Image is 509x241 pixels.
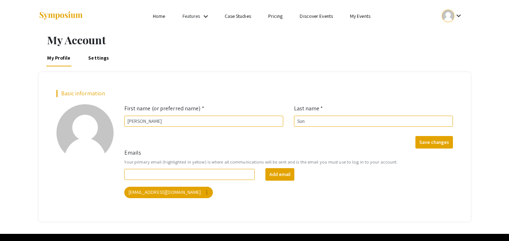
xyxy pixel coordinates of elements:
[153,13,165,19] a: Home
[300,13,333,19] a: Discover Events
[56,90,453,97] h2: Basic information
[47,34,471,46] h1: My Account
[124,185,453,200] mat-chip-list: Your emails
[265,168,294,181] button: Add email
[225,13,251,19] a: Case Studies
[39,11,83,21] img: Symposium by ForagerOne
[434,8,470,24] button: Expand account dropdown
[87,49,110,66] a: Settings
[204,189,210,196] mat-icon: more_vert
[183,13,200,19] a: Features
[294,104,323,113] label: Last name *
[124,149,141,157] label: Emails
[415,136,453,149] button: Save changes
[454,11,463,20] mat-icon: Expand account dropdown
[124,159,453,165] small: Your primary email (highlighted in yellow) is where all communications will be sent and is the em...
[268,13,283,19] a: Pricing
[124,187,213,198] mat-chip: [EMAIL_ADDRESS][DOMAIN_NAME]
[46,49,72,66] a: My Profile
[350,13,370,19] a: My Events
[5,209,30,236] iframe: Chat
[123,185,215,200] app-email-chip: Your primary email
[124,104,204,113] label: First name (or preferred name) *
[201,12,210,21] mat-icon: Expand Features list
